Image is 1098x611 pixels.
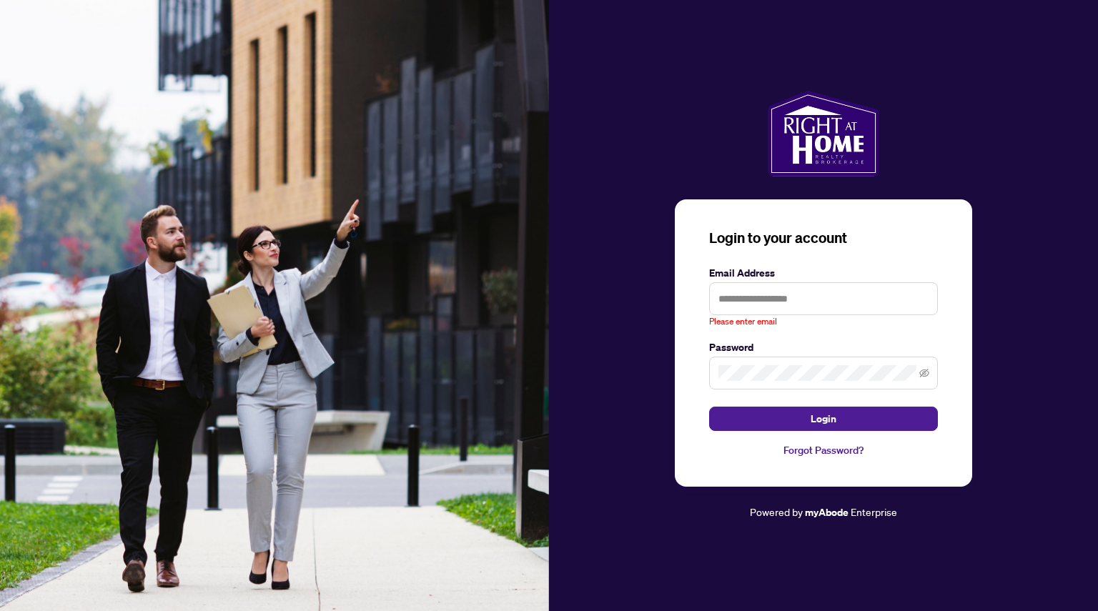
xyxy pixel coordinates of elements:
[709,315,777,329] span: Please enter email
[851,505,897,518] span: Enterprise
[709,228,938,248] h3: Login to your account
[750,505,803,518] span: Powered by
[709,265,938,281] label: Email Address
[919,368,929,378] span: eye-invisible
[709,339,938,355] label: Password
[768,91,879,177] img: ma-logo
[805,505,849,520] a: myAbode
[709,407,938,431] button: Login
[811,407,836,430] span: Login
[709,442,938,458] a: Forgot Password?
